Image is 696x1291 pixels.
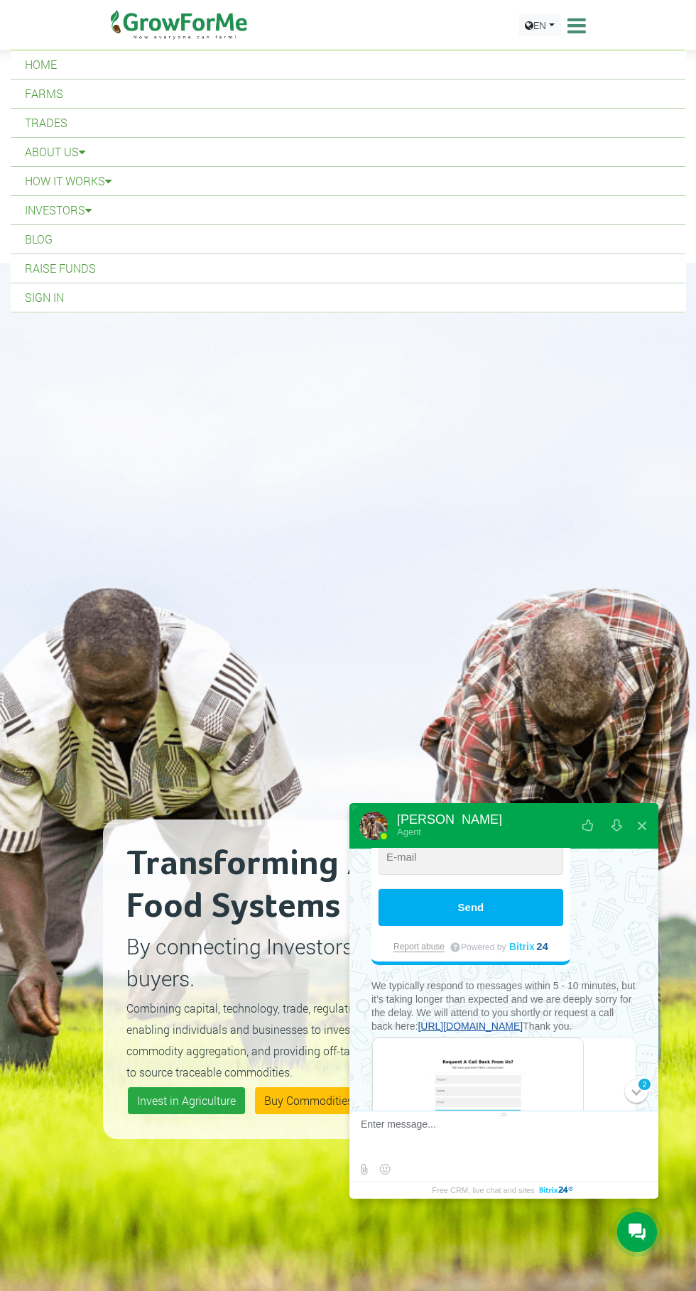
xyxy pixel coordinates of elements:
[126,843,484,928] h2: Transforming Africa’s Food Systems
[397,826,502,838] div: Agent
[11,167,685,195] a: How it Works
[432,1182,534,1198] span: Free CRM, live chat and sites
[11,50,685,79] a: Home
[518,14,561,36] a: EN
[575,809,601,843] button: Rate our service
[255,1087,362,1114] a: Buy Commodities
[448,940,462,954] span: Bitrix24 is not responsible for information supplied in this form. However, you can always report...
[637,1077,651,1091] div: 2
[418,1020,523,1032] a: [URL][DOMAIN_NAME]
[11,225,685,254] a: Blog
[604,809,629,843] button: Download conversation history
[128,1087,245,1114] a: Invest in Agriculture
[355,1160,373,1178] label: Send file
[461,942,506,952] span: Powered by
[397,813,502,826] div: [PERSON_NAME]
[126,930,484,994] p: By connecting Investors, farmers and buyers.
[11,80,685,108] a: Farms
[379,889,563,926] button: Send
[11,138,685,166] a: About Us
[376,1160,393,1178] button: Select emoticon
[11,283,685,312] a: Sign In
[629,809,655,843] button: Close widget
[11,109,685,137] a: Trades
[432,1182,575,1198] a: Free CRM, live chat and sites
[371,980,636,1032] span: We typically respond to messages within 5 - 10 minutes, but it’s taking longer than expected and ...
[126,1001,482,1079] small: Combining capital, technology, trade, regulations and policy, we are enabling individuals and bus...
[11,254,685,283] a: Raise Funds
[372,1037,584,1144] img: Callback from "233242436884"
[393,942,445,952] a: Report abuse
[11,196,685,224] a: Investors
[536,940,548,952] span: 24
[509,941,535,952] span: Bitrix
